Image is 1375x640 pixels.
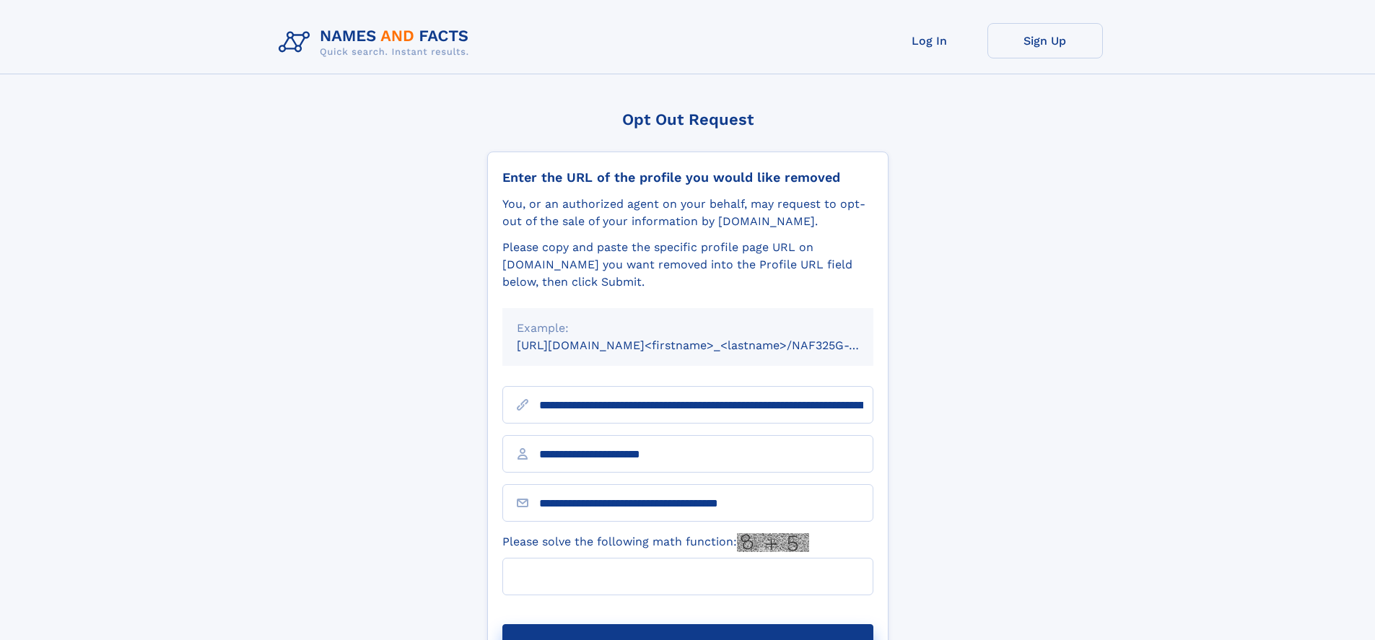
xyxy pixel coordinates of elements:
label: Please solve the following math function: [502,533,809,552]
div: Opt Out Request [487,110,889,128]
a: Log In [872,23,987,58]
small: [URL][DOMAIN_NAME]<firstname>_<lastname>/NAF325G-xxxxxxxx [517,338,901,352]
div: Please copy and paste the specific profile page URL on [DOMAIN_NAME] you want removed into the Pr... [502,239,873,291]
div: You, or an authorized agent on your behalf, may request to opt-out of the sale of your informatio... [502,196,873,230]
img: Logo Names and Facts [273,23,481,62]
div: Example: [517,320,859,337]
a: Sign Up [987,23,1103,58]
div: Enter the URL of the profile you would like removed [502,170,873,185]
